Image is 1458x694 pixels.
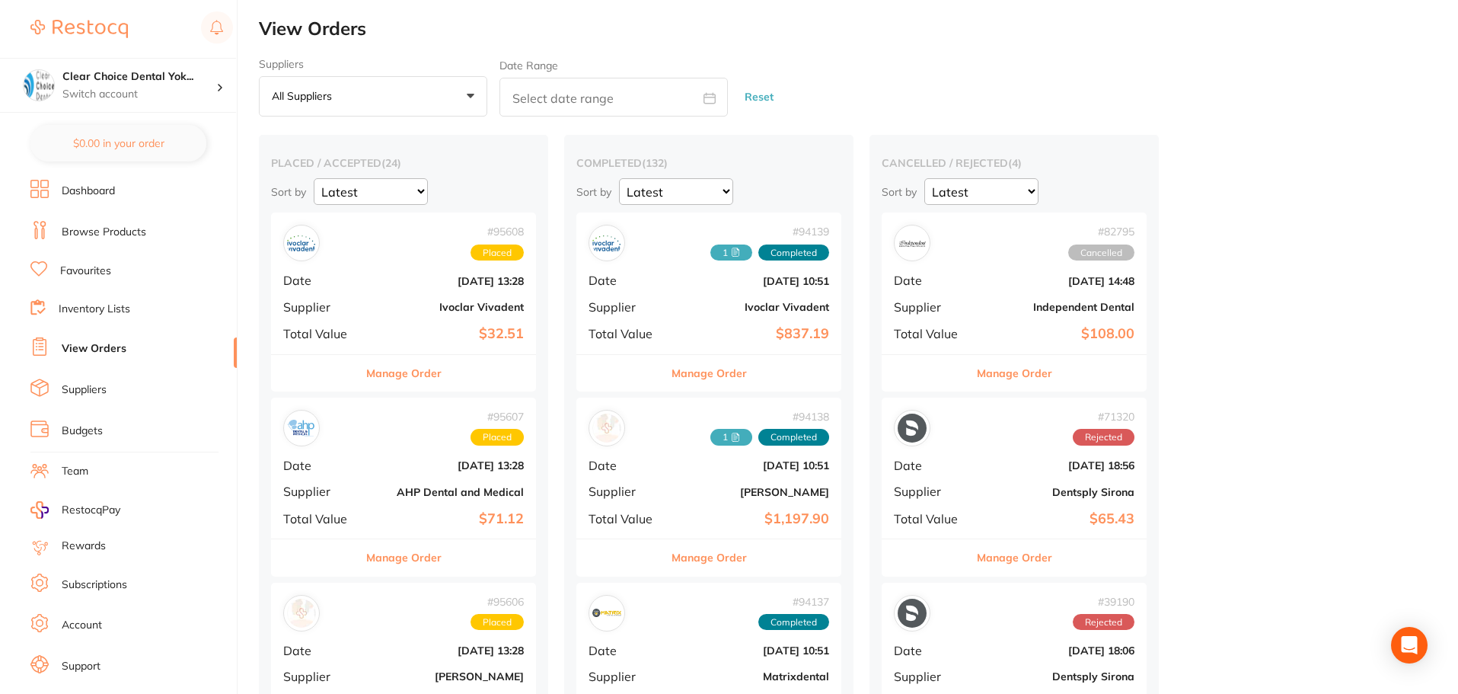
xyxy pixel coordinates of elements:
[710,225,829,238] span: # 94139
[372,275,524,287] b: [DATE] 13:28
[271,156,536,170] h2: placed / accepted ( 24 )
[283,273,359,287] span: Date
[898,414,927,443] img: Dentsply Sirona
[894,485,970,498] span: Supplier
[894,670,970,683] span: Supplier
[471,614,524,631] span: Placed
[710,411,829,423] span: # 94138
[283,485,359,498] span: Supplier
[283,644,359,657] span: Date
[1391,627,1428,664] div: Open Intercom Messenger
[1068,245,1134,261] span: Cancelled
[894,459,970,472] span: Date
[576,156,841,170] h2: completed ( 132 )
[24,70,54,101] img: Clear Choice Dental Yokine
[758,245,829,261] span: Completed
[982,459,1134,472] b: [DATE] 18:56
[677,670,829,683] b: Matrixdental
[62,87,216,102] p: Switch account
[982,486,1134,498] b: Dentsply Sirona
[882,185,917,199] p: Sort by
[372,670,524,683] b: [PERSON_NAME]
[977,539,1052,576] button: Manage Order
[589,327,665,341] span: Total Value
[982,301,1134,313] b: Independent Dental
[271,213,536,392] div: Ivoclar Vivadent#95608PlacedDate[DATE] 13:28SupplierIvoclar VivadentTotal Value$32.51Manage Order
[372,511,524,527] b: $71.12
[272,89,338,103] p: All suppliers
[882,156,1147,170] h2: cancelled / rejected ( 4 )
[283,300,359,314] span: Supplier
[372,644,524,657] b: [DATE] 13:28
[576,185,611,199] p: Sort by
[710,429,752,446] span: Received
[672,355,747,392] button: Manage Order
[894,300,970,314] span: Supplier
[372,326,524,342] b: $32.51
[372,459,524,472] b: [DATE] 13:28
[982,511,1134,527] b: $65.43
[30,501,120,519] a: RestocqPay
[62,225,146,240] a: Browse Products
[259,76,487,117] button: All suppliers
[471,245,524,261] span: Placed
[30,125,206,162] button: $0.00 in your order
[589,300,665,314] span: Supplier
[259,58,487,70] label: Suppliers
[982,644,1134,657] b: [DATE] 18:06
[366,355,442,392] button: Manage Order
[62,464,88,479] a: Team
[62,341,126,357] a: View Orders
[677,301,829,313] b: Ivoclar Vivadent
[672,539,747,576] button: Manage Order
[62,382,107,398] a: Suppliers
[677,511,829,527] b: $1,197.90
[1068,225,1134,238] span: # 82795
[30,20,128,38] img: Restocq Logo
[471,411,524,423] span: # 95607
[271,398,536,577] div: AHP Dental and Medical#95607PlacedDate[DATE] 13:28SupplierAHP Dental and MedicalTotal Value$71.12...
[677,275,829,287] b: [DATE] 10:51
[283,459,359,472] span: Date
[894,512,970,526] span: Total Value
[366,539,442,576] button: Manage Order
[283,512,359,526] span: Total Value
[677,459,829,472] b: [DATE] 10:51
[287,599,316,628] img: Henry Schein Halas
[271,185,306,199] p: Sort by
[287,414,316,443] img: AHP Dental and Medical
[62,69,216,85] h4: Clear Choice Dental Yokine
[1073,411,1134,423] span: # 71320
[471,596,524,608] span: # 95606
[589,273,665,287] span: Date
[62,424,103,439] a: Budgets
[589,670,665,683] span: Supplier
[287,229,316,257] img: Ivoclar Vivadent
[259,18,1458,40] h2: View Orders
[758,596,829,608] span: # 94137
[372,486,524,498] b: AHP Dental and Medical
[894,327,970,341] span: Total Value
[740,77,778,117] button: Reset
[710,245,752,261] span: Received
[499,78,728,117] input: Select date range
[283,327,359,341] span: Total Value
[589,485,665,498] span: Supplier
[982,326,1134,342] b: $108.00
[898,229,927,257] img: Independent Dental
[677,644,829,657] b: [DATE] 10:51
[60,264,111,279] a: Favourites
[30,501,49,519] img: RestocqPay
[592,229,621,257] img: Ivoclar Vivadent
[62,184,115,199] a: Dashboard
[1073,429,1134,446] span: Rejected
[62,577,127,593] a: Subscriptions
[982,670,1134,683] b: Dentsply Sirona
[589,512,665,526] span: Total Value
[677,326,829,342] b: $837.19
[592,599,621,628] img: Matrixdental
[677,486,829,498] b: [PERSON_NAME]
[499,59,558,72] label: Date Range
[894,273,970,287] span: Date
[589,459,665,472] span: Date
